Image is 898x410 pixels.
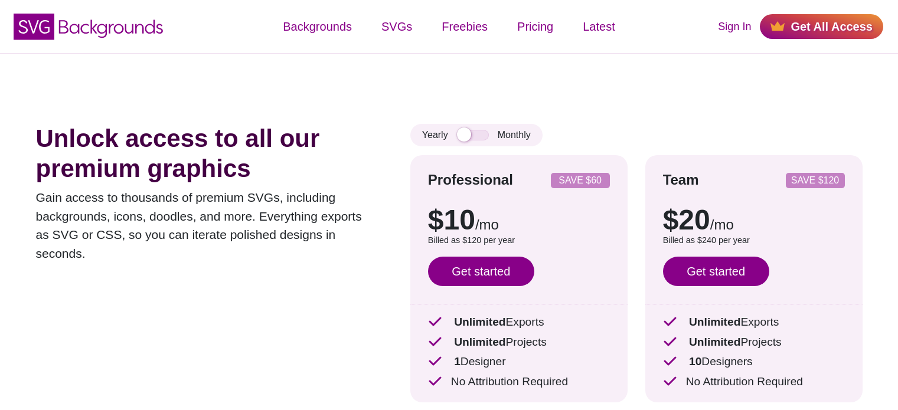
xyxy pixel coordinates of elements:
p: Exports [663,314,845,331]
a: Freebies [427,9,502,44]
p: Projects [663,334,845,351]
span: /mo [475,217,499,232]
strong: Unlimited [689,316,740,328]
p: No Attribution Required [428,373,610,391]
strong: Professional [428,172,513,188]
p: SAVE $120 [791,176,840,185]
a: Backgrounds [268,9,367,44]
a: Latest [568,9,629,44]
a: Pricing [502,9,568,44]
strong: 1 [454,355,461,368]
strong: Team [663,172,699,188]
a: Sign In [718,19,751,35]
p: Exports [428,314,610,331]
a: Get started [428,257,534,286]
a: Get started [663,257,769,286]
p: $20 [663,206,845,234]
h1: Unlock access to all our premium graphics [36,124,375,183]
p: No Attribution Required [663,373,845,391]
strong: Unlimited [454,336,505,348]
strong: Unlimited [689,336,740,348]
p: $10 [428,206,610,234]
p: Designer [428,353,610,370]
a: Get All Access [760,14,883,39]
p: Projects [428,334,610,351]
p: Gain access to thousands of premium SVGs, including backgrounds, icons, doodles, and more. Everyt... [36,188,375,263]
a: SVGs [367,9,427,44]
p: Designers [663,353,845,370]
p: SAVE $60 [556,176,605,185]
span: /mo [710,217,734,232]
div: Yearly Monthly [410,124,543,146]
strong: 10 [689,355,701,368]
p: Billed as $240 per year [663,234,845,247]
p: Billed as $120 per year [428,234,610,247]
strong: Unlimited [454,316,505,328]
